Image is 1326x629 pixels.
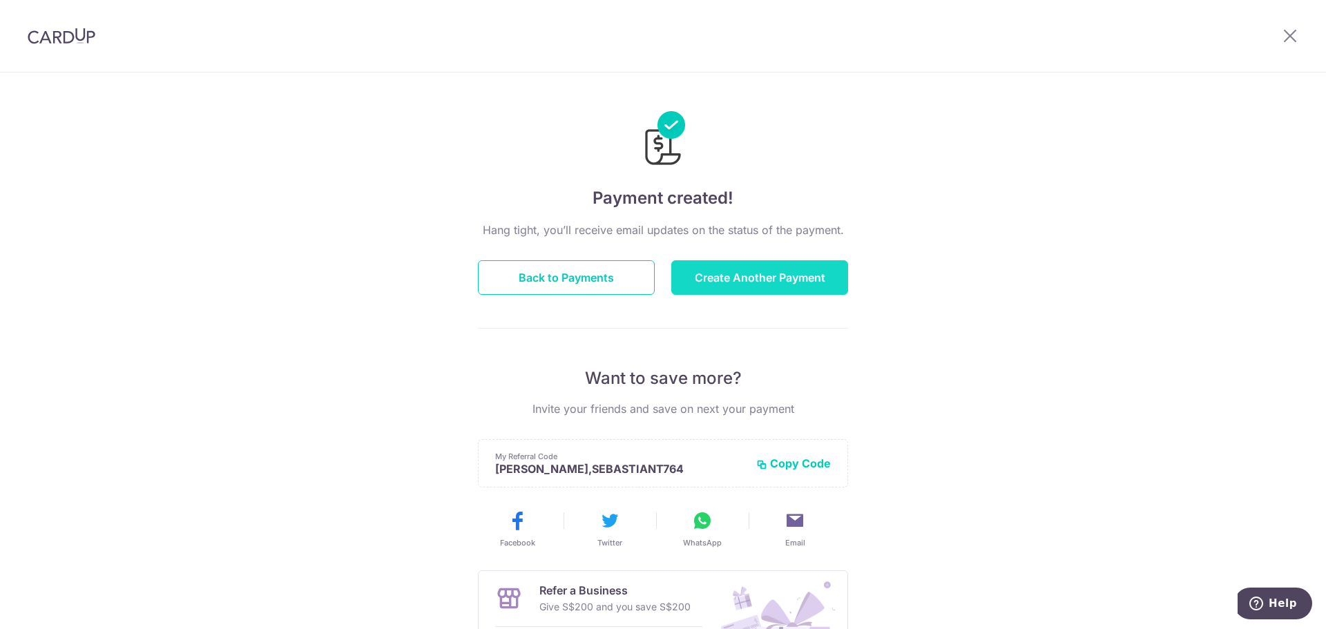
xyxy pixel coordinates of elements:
[662,510,743,548] button: WhatsApp
[641,111,685,169] img: Payments
[569,510,651,548] button: Twitter
[756,456,831,470] button: Copy Code
[754,510,836,548] button: Email
[671,260,848,295] button: Create Another Payment
[539,599,691,615] p: Give S$200 and you save S$200
[500,537,535,548] span: Facebook
[597,537,622,548] span: Twitter
[1238,588,1312,622] iframe: Opens a widget where you can find more information
[785,537,805,548] span: Email
[478,260,655,295] button: Back to Payments
[477,510,558,548] button: Facebook
[539,582,691,599] p: Refer a Business
[478,222,848,238] p: Hang tight, you’ll receive email updates on the status of the payment.
[478,367,848,389] p: Want to save more?
[478,400,848,417] p: Invite your friends and save on next your payment
[478,186,848,211] h4: Payment created!
[28,28,95,44] img: CardUp
[683,537,722,548] span: WhatsApp
[495,462,745,476] p: [PERSON_NAME],SEBASTIANT764
[495,451,745,462] p: My Referral Code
